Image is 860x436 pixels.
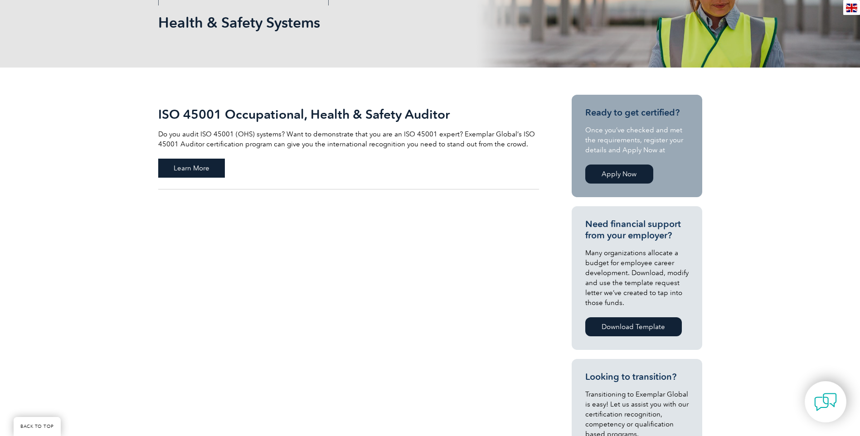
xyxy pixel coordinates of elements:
h2: ISO 45001 Occupational, Health & Safety Auditor [158,107,539,121]
a: BACK TO TOP [14,417,61,436]
h3: Looking to transition? [585,371,689,383]
span: Learn More [158,159,225,178]
img: en [846,4,857,12]
h3: Need financial support from your employer? [585,218,689,241]
h3: Ready to get certified? [585,107,689,118]
h1: Health & Safety Systems [158,14,506,31]
img: contact-chat.png [814,391,837,413]
a: Apply Now [585,165,653,184]
a: ISO 45001 Occupational, Health & Safety Auditor Do you audit ISO 45001 (OHS) systems? Want to dem... [158,95,539,189]
p: Do you audit ISO 45001 (OHS) systems? Want to demonstrate that you are an ISO 45001 expert? Exemp... [158,129,539,149]
p: Once you’ve checked and met the requirements, register your details and Apply Now at [585,125,689,155]
a: Download Template [585,317,682,336]
p: Many organizations allocate a budget for employee career development. Download, modify and use th... [585,248,689,308]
